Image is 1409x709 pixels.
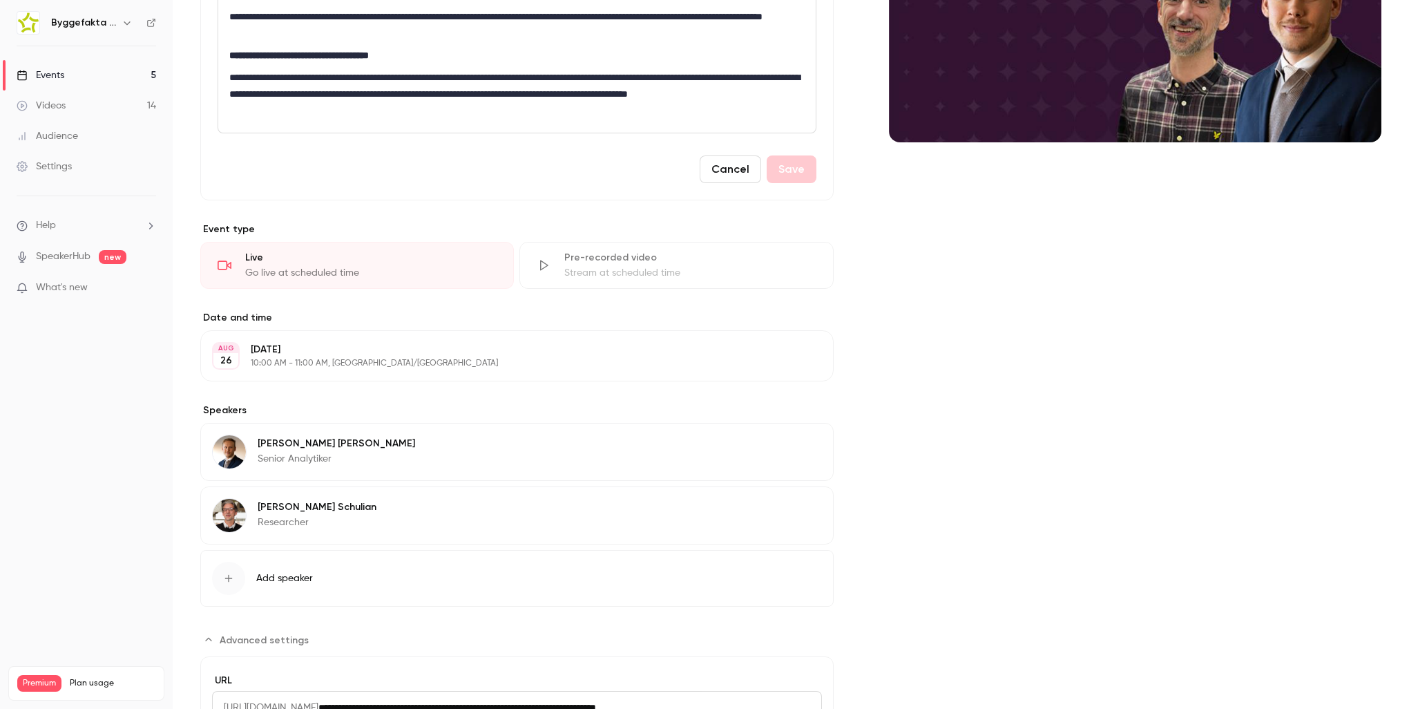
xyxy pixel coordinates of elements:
[245,266,497,280] div: Go live at scheduled time
[564,251,816,265] div: Pre-recorded video
[213,343,238,353] div: AUG
[251,358,760,369] p: 10:00 AM - 11:00 AM, [GEOGRAPHIC_DATA]/[GEOGRAPHIC_DATA]
[51,16,116,30] h6: Byggefakta | Powered by Hubexo
[17,218,156,233] li: help-dropdown-opener
[70,678,155,689] span: Plan usage
[200,486,834,545] div: Rasmus Schulian[PERSON_NAME] SchulianResearcher
[200,311,834,325] label: Date and time
[200,223,834,236] p: Event type
[200,550,834,607] button: Add speaker
[200,629,317,651] button: Advanced settings
[200,404,834,417] label: Speakers
[245,251,497,265] div: Live
[17,12,39,34] img: Byggefakta | Powered by Hubexo
[36,249,90,264] a: SpeakerHub
[258,437,415,451] p: [PERSON_NAME] [PERSON_NAME]
[17,675,61,692] span: Premium
[258,500,376,514] p: [PERSON_NAME] Schulian
[256,571,313,585] span: Add speaker
[36,218,56,233] span: Help
[519,242,833,289] div: Pre-recorded videoStream at scheduled time
[213,435,246,469] img: Lasse Lundqvist
[251,343,760,357] p: [DATE]
[220,354,232,368] p: 26
[213,499,246,532] img: Rasmus Schulian
[36,281,88,295] span: What's new
[17,68,64,82] div: Events
[17,99,66,113] div: Videos
[220,633,309,647] span: Advanced settings
[99,250,126,264] span: new
[17,129,78,143] div: Audience
[212,674,822,688] label: URL
[258,452,415,466] p: Senior Analytiker
[200,242,514,289] div: LiveGo live at scheduled time
[700,155,761,183] button: Cancel
[17,160,72,173] div: Settings
[258,516,376,529] p: Researcher
[200,423,834,481] div: Lasse Lundqvist[PERSON_NAME] [PERSON_NAME]Senior Analytiker
[564,266,816,280] div: Stream at scheduled time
